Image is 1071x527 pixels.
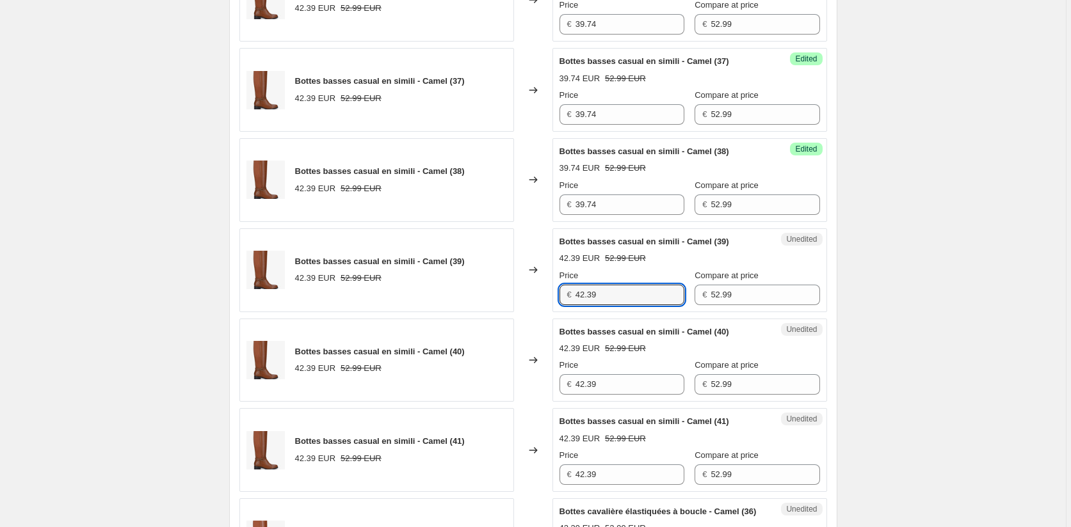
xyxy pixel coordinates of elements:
span: € [702,200,707,209]
span: € [567,290,572,299]
div: 42.39 EUR [295,2,336,15]
span: Bottes basses casual en simili - Camel (38) [295,166,465,176]
div: 42.39 EUR [560,252,600,265]
span: € [702,19,707,29]
span: Compare at price [695,180,759,190]
strike: 52.99 EUR [341,92,382,105]
span: Bottes basses casual en simili - Camel (38) [560,146,729,156]
span: € [567,19,572,29]
img: NOVA-6604-1_80x.jpg [246,431,285,469]
strike: 52.99 EUR [605,432,646,445]
span: Unedited [786,414,817,424]
div: 39.74 EUR [560,72,600,85]
span: Bottes basses casual en simili - Camel (40) [295,347,465,356]
span: Edited [795,54,817,64]
img: NOVA-6604-1_80x.jpg [246,341,285,379]
div: 42.39 EUR [295,182,336,195]
span: Compare at price [695,450,759,460]
span: € [702,290,707,299]
div: 42.39 EUR [295,272,336,285]
span: Compare at price [695,90,759,100]
span: Bottes basses casual en simili - Camel (39) [560,237,729,246]
span: Unedited [786,234,817,244]
span: Price [560,90,579,100]
strike: 52.99 EUR [605,252,646,265]
span: Compare at price [695,360,759,370]
img: NOVA-6604-1_80x.jpg [246,161,285,199]
strike: 52.99 EUR [341,452,382,465]
span: Price [560,180,579,190]
span: € [702,379,707,389]
strike: 52.99 EUR [605,162,646,175]
strike: 52.99 EUR [605,72,646,85]
span: € [567,109,572,119]
strike: 52.99 EUR [341,182,382,195]
strike: 52.99 EUR [341,362,382,375]
span: Price [560,450,579,460]
span: Edited [795,144,817,154]
span: Bottes basses casual en simili - Camel (37) [560,56,729,66]
div: 39.74 EUR [560,162,600,175]
span: € [567,200,572,209]
img: NOVA-6604-1_80x.jpg [246,71,285,109]
span: € [702,109,707,119]
strike: 52.99 EUR [341,272,382,285]
span: Bottes basses casual en simili - Camel (41) [295,436,465,446]
span: Unedited [786,324,817,334]
span: Bottes basses casual en simili - Camel (37) [295,76,465,86]
span: Unedited [786,504,817,514]
span: € [702,469,707,479]
span: Bottes basses casual en simili - Camel (39) [295,256,465,266]
span: Compare at price [695,271,759,280]
div: 42.39 EUR [295,92,336,105]
div: 42.39 EUR [295,452,336,465]
div: 42.39 EUR [560,432,600,445]
span: Price [560,360,579,370]
span: € [567,379,572,389]
span: Bottes basses casual en simili - Camel (40) [560,327,729,336]
span: Bottes cavalière élastiquées à boucle - Camel (36) [560,507,757,516]
strike: 52.99 EUR [341,2,382,15]
span: Bottes basses casual en simili - Camel (41) [560,416,729,426]
img: NOVA-6604-1_80x.jpg [246,251,285,289]
span: € [567,469,572,479]
span: Price [560,271,579,280]
div: 42.39 EUR [295,362,336,375]
strike: 52.99 EUR [605,342,646,355]
div: 42.39 EUR [560,342,600,355]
